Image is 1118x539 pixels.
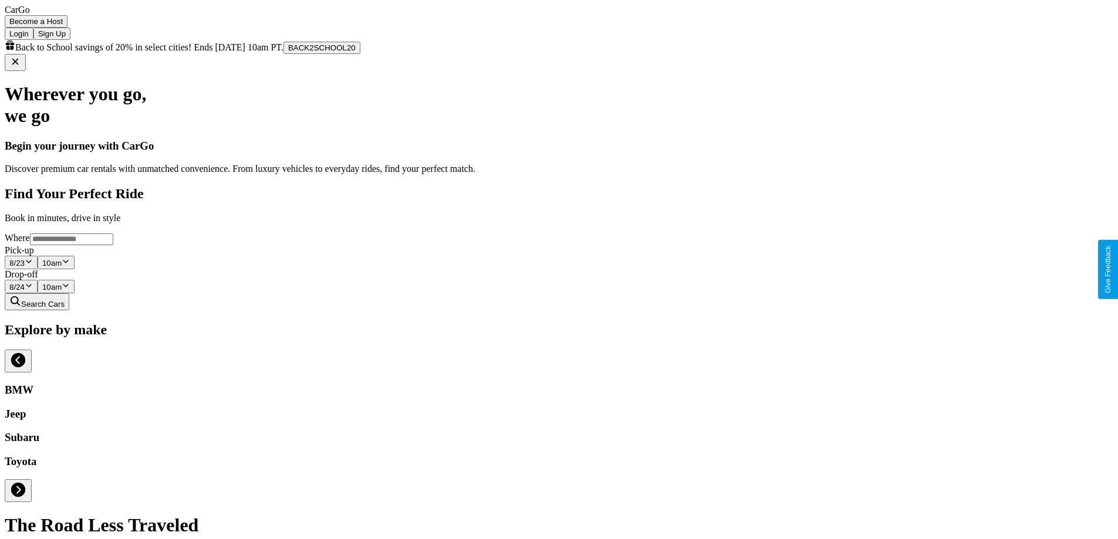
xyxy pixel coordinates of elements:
[5,164,1113,174] p: Discover premium car rentals with unmatched convenience. From luxury vehicles to everyday rides, ...
[5,28,33,40] button: Login
[9,259,25,267] span: 8 / 23
[5,186,1113,202] h2: Find Your Perfect Ride
[283,42,360,54] button: BACK2SCHOOL20
[5,269,38,279] label: Drop-off
[5,140,1113,152] h3: Begin your journey with CarGo
[5,384,1113,396] h3: BMW
[5,322,1113,338] h2: Explore by make
[5,293,69,310] button: Search Cars
[38,280,75,293] button: 10am
[5,245,34,255] label: Pick-up
[5,280,38,293] button: 8/24
[5,455,1113,468] h3: Toyota
[38,256,75,269] button: 10am
[9,283,25,291] span: 8 / 24
[33,28,70,40] button: Sign Up
[15,42,283,52] span: Back to School savings of 20% in select cities! Ends [DATE] 10am PT.
[5,83,1113,127] h1: Wherever you go, we go
[5,5,30,15] span: CarGo
[21,300,65,309] span: Search Cars
[42,283,62,291] span: 10am
[5,514,1113,536] h1: The Road Less Traveled
[5,15,67,28] button: Become a Host
[5,256,38,269] button: 8/23
[5,408,1113,421] h3: Jeep
[1104,246,1112,293] div: Give Feedback
[42,259,62,267] span: 10am
[5,431,1113,444] h3: Subaru
[5,213,1113,223] p: Book in minutes, drive in style
[5,233,30,243] label: Where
